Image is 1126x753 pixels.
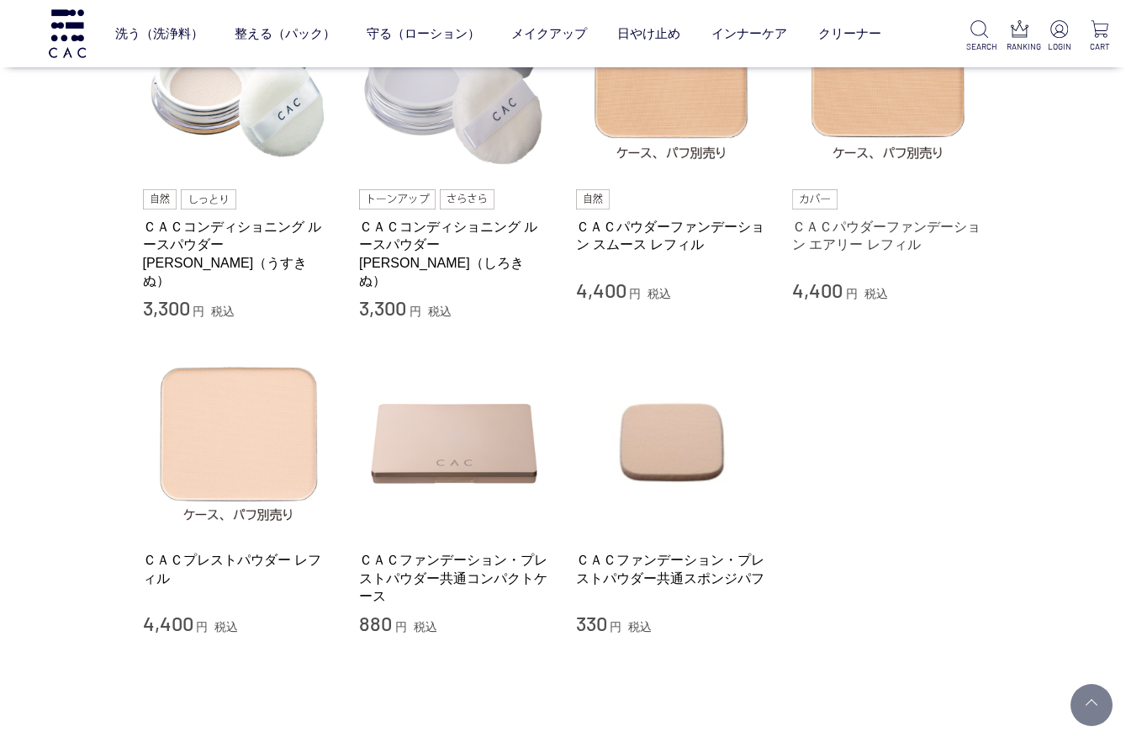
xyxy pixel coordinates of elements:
img: ＣＡＣファンデーション・プレストパウダー共通コンパクトケース [359,347,551,538]
span: 880 [359,611,392,635]
img: 自然 [143,189,177,209]
span: 330 [576,611,607,635]
img: ＣＡＣプレストパウダー レフィル [143,347,335,538]
p: SEARCH [966,40,992,53]
span: 円 [193,305,204,318]
a: ＣＡＣコンディショニング ルースパウダー [PERSON_NAME]（うすきぬ） [143,218,335,289]
a: 日やけ止め [617,12,680,56]
span: 税込 [211,305,235,318]
p: CART [1086,40,1113,53]
a: LOGIN [1047,20,1073,53]
a: クリーナー [818,12,881,56]
a: ＣＡＣファンデーション・プレストパウダー共通スポンジパフ [576,551,768,587]
span: 4,400 [576,278,626,302]
span: 税込 [414,620,437,634]
a: ＣＡＣパウダーファンデーション エアリー レフィル [792,218,984,254]
a: ＣＡＣプレストパウダー レフィル [143,551,335,587]
img: トーンアップ [359,189,436,209]
span: 円 [410,305,421,318]
img: 自然 [576,189,611,209]
a: 守る（ローション） [367,12,480,56]
span: 円 [846,287,858,300]
img: しっとり [181,189,236,209]
span: 税込 [628,620,652,634]
a: インナーケア [711,12,787,56]
a: CART [1086,20,1113,53]
span: 円 [610,620,621,634]
span: 税込 [864,287,888,300]
a: ＣＡＣファンデーション・プレストパウダー共通コンパクトケース [359,551,551,605]
a: ＣＡＣコンディショニング ルースパウダー [PERSON_NAME]（しろきぬ） [359,218,551,289]
a: 整える（パック） [235,12,336,56]
span: 4,400 [792,278,843,302]
span: 円 [196,620,208,634]
span: 税込 [648,287,671,300]
span: 3,300 [359,295,406,320]
img: logo [46,9,88,57]
p: RANKING [1007,40,1033,53]
a: SEARCH [966,20,992,53]
img: ＣＡＣファンデーション・プレストパウダー共通スポンジパフ [576,347,768,538]
a: ＣＡＣパウダーファンデーション スムース レフィル [576,218,768,254]
p: LOGIN [1047,40,1073,53]
img: さらさら [440,189,495,209]
span: 4,400 [143,611,193,635]
span: 税込 [214,620,238,634]
span: 円 [395,620,407,634]
span: 3,300 [143,295,190,320]
img: カバー [792,189,838,209]
a: RANKING [1007,20,1033,53]
span: 税込 [428,305,452,318]
a: 洗う（洗浄料） [115,12,204,56]
span: 円 [629,287,641,300]
a: メイクアップ [511,12,587,56]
